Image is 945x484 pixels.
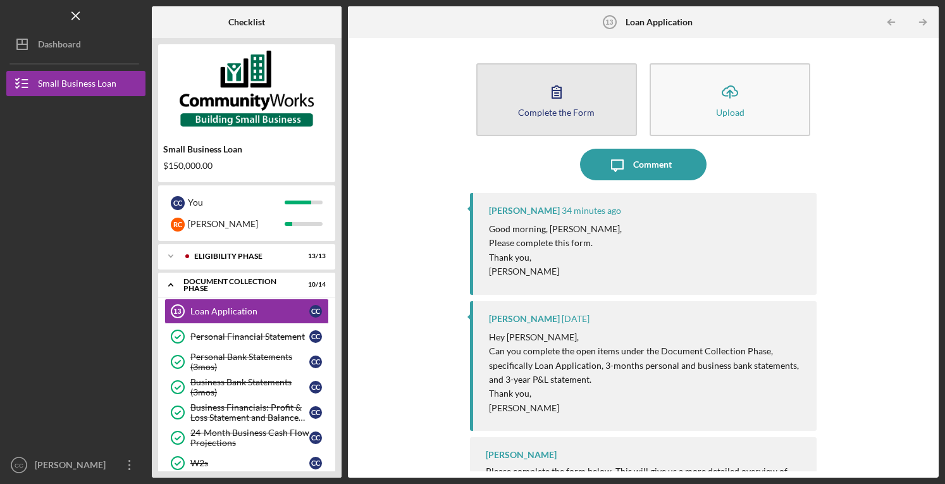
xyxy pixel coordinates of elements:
[183,278,294,292] div: Document Collection Phase
[309,457,322,469] div: C C
[303,281,326,289] div: 10 / 14
[489,251,622,264] p: Thank you,
[489,401,804,415] p: [PERSON_NAME]
[489,264,622,278] p: [PERSON_NAME]
[188,213,285,235] div: [PERSON_NAME]
[489,236,622,250] p: Please complete this form.
[163,161,330,171] div: $150,000.00
[190,306,309,316] div: Loan Application
[228,17,265,27] b: Checklist
[309,330,322,343] div: C C
[158,51,335,127] img: Product logo
[190,402,309,423] div: Business Financials: Profit & Loss Statement and Balance Sheet (3yrs)
[164,299,329,324] a: 13Loan ApplicationCC
[6,71,145,96] button: Small Business Loan
[489,330,804,344] p: Hey [PERSON_NAME],
[518,108,595,117] div: Complete the Form
[309,381,322,394] div: C C
[650,63,810,136] button: Upload
[489,222,622,236] p: Good morning, [PERSON_NAME],
[32,452,114,481] div: [PERSON_NAME]
[605,18,613,26] tspan: 13
[716,108,744,117] div: Upload
[486,450,557,460] div: [PERSON_NAME]
[194,252,294,260] div: Eligibility Phase
[489,206,560,216] div: [PERSON_NAME]
[164,425,329,450] a: 24-Month Business Cash Flow ProjectionsCC
[633,149,672,180] div: Comment
[164,324,329,349] a: Personal Financial StatementCC
[309,305,322,318] div: C C
[164,400,329,425] a: Business Financials: Profit & Loss Statement and Balance Sheet (3yrs)CC
[309,431,322,444] div: C C
[163,144,330,154] div: Small Business Loan
[188,192,285,213] div: You
[562,206,621,216] time: 2025-10-14 15:19
[309,406,322,419] div: C C
[164,450,329,476] a: W2sCC
[489,387,804,400] p: Thank you,
[164,375,329,400] a: Business Bank Statements (3mos)CC
[562,314,590,324] time: 2025-09-12 20:04
[190,332,309,342] div: Personal Financial Statement
[626,17,693,27] b: Loan Application
[38,32,81,60] div: Dashboard
[15,462,23,469] text: CC
[190,352,309,372] div: Personal Bank Statements (3mos)
[190,377,309,397] div: Business Bank Statements (3mos)
[6,452,145,478] button: CC[PERSON_NAME]
[190,458,309,468] div: W2s
[164,349,329,375] a: Personal Bank Statements (3mos)CC
[6,32,145,57] button: Dashboard
[38,71,116,99] div: Small Business Loan
[173,307,181,315] tspan: 13
[309,356,322,368] div: C C
[580,149,707,180] button: Comment
[303,252,326,260] div: 13 / 13
[489,344,804,387] p: Can you complete the open items under the Document Collection Phase, specifically Loan Applicatio...
[171,196,185,210] div: C C
[171,218,185,232] div: R C
[190,428,309,448] div: 24-Month Business Cash Flow Projections
[489,314,560,324] div: [PERSON_NAME]
[476,63,637,136] button: Complete the Form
